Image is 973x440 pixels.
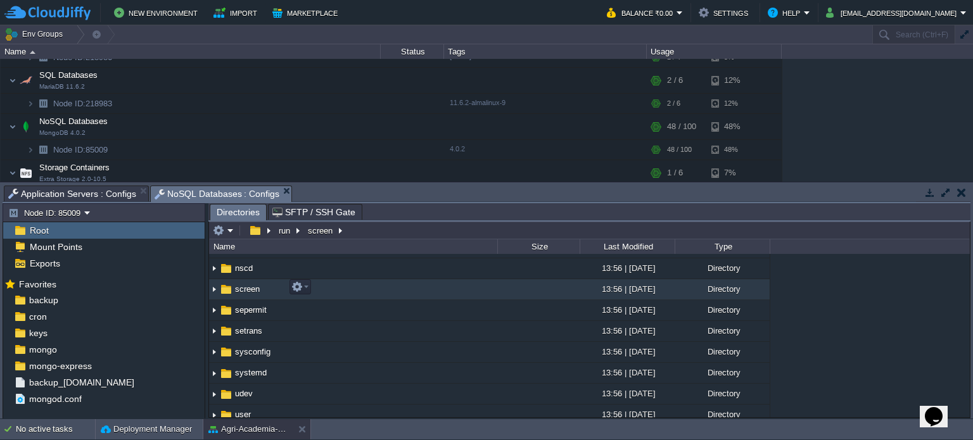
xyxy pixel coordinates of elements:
button: [EMAIL_ADDRESS][DOMAIN_NAME] [826,5,960,20]
div: 13:56 | [DATE] [580,342,675,361]
img: AMDAwAAAACH5BAEAAAAALAAAAAABAAEAAAICRAEAOw== [209,280,219,299]
a: Mount Points [27,241,84,253]
div: Tags [445,44,646,59]
a: Exports [27,258,62,269]
div: 12% [711,94,753,113]
div: Type [676,239,770,254]
img: AMDAwAAAACH5BAEAAAAALAAAAAABAAEAAAICRAEAOw== [219,303,233,317]
span: Extra Storage 2.0-10.5 [39,175,106,183]
img: AMDAwAAAACH5BAEAAAAALAAAAAABAAEAAAICRAEAOw== [209,343,219,362]
a: NoSQL DatabasesMongoDB 4.0.2 [38,116,110,126]
a: cron [27,311,49,322]
div: 13:56 | [DATE] [580,300,675,320]
div: Size [499,239,580,254]
div: 13:56 | [DATE] [580,321,675,341]
input: Click to enter the path [209,222,970,239]
a: mongod.conf [27,393,84,405]
a: setrans [233,325,264,336]
img: AMDAwAAAACH5BAEAAAAALAAAAAABAAEAAAICRAEAOw== [17,160,35,185]
img: AMDAwAAAACH5BAEAAAAALAAAAAABAAEAAAICRAEAOw== [27,94,34,113]
img: AMDAwAAAACH5BAEAAAAALAAAAAABAAEAAAICRAEAOw== [219,408,233,422]
button: Marketplace [272,5,341,20]
a: Favorites [16,279,58,289]
img: AMDAwAAAACH5BAEAAAAALAAAAAABAAEAAAICRAEAOw== [209,384,219,404]
div: Directory [675,384,770,403]
img: AMDAwAAAACH5BAEAAAAALAAAAAABAAEAAAICRAEAOw== [219,282,233,296]
div: 13:56 | [DATE] [580,363,675,382]
div: 13:56 | [DATE] [580,405,675,424]
span: 4.0.2 [450,145,465,153]
div: 2 / 6 [667,68,683,93]
button: screen [306,225,336,236]
a: systemd [233,367,269,378]
a: nscd [233,263,255,273]
div: 12% [711,68,753,93]
span: SQL Databases [38,70,99,80]
div: 48% [711,140,753,160]
a: mongo [27,344,59,355]
div: Directory [675,405,770,424]
a: mongo-express [27,360,94,372]
span: udev [233,388,255,399]
a: sysconfig [233,346,272,357]
button: Help [768,5,804,20]
div: Directory [675,300,770,320]
div: Name [210,239,497,254]
div: Directory [675,363,770,382]
span: Application Servers : Configs [8,186,136,201]
img: AMDAwAAAACH5BAEAAAAALAAAAAABAAEAAAICRAEAOw== [219,387,233,401]
img: AMDAwAAAACH5BAEAAAAALAAAAAABAAEAAAICRAEAOw== [209,363,219,383]
div: Directory [675,342,770,361]
span: MongoDB 4.0.2 [39,129,86,137]
a: backup_[DOMAIN_NAME] [27,377,136,388]
a: Node ID:85009 [52,144,110,155]
button: Env Groups [4,25,67,43]
span: 218983 [52,98,114,109]
img: AMDAwAAAACH5BAEAAAAALAAAAAABAAEAAAICRAEAOw== [9,160,16,185]
a: SQL DatabasesMariaDB 11.6.2 [38,70,99,80]
button: Agri-Academia-Database [208,423,288,436]
span: keys [27,327,49,339]
img: AMDAwAAAACH5BAEAAAAALAAAAAABAAEAAAICRAEAOw== [34,94,52,113]
button: Deployment Manager [101,423,192,436]
span: 11.6.2-almalinux-9 [450,99,506,106]
div: Usage [647,44,781,59]
div: No active tasks [16,419,95,439]
img: AMDAwAAAACH5BAEAAAAALAAAAAABAAEAAAICRAEAOw== [209,405,219,425]
div: 48 / 100 [667,140,692,160]
div: Status [381,44,443,59]
button: New Environment [114,5,201,20]
button: Balance ₹0.00 [607,5,677,20]
span: Node ID: [53,145,86,154]
img: AMDAwAAAACH5BAEAAAAALAAAAAABAAEAAAICRAEAOw== [209,259,219,279]
button: Import [213,5,261,20]
div: 13:56 | [DATE] [580,258,675,278]
img: AMDAwAAAACH5BAEAAAAALAAAAAABAAEAAAICRAEAOw== [27,140,34,160]
a: Node ID:218983 [52,98,114,109]
img: AMDAwAAAACH5BAEAAAAALAAAAAABAAEAAAICRAEAOw== [219,261,233,275]
img: AMDAwAAAACH5BAEAAAAALAAAAAABAAEAAAICRAEAOw== [17,68,35,93]
span: Directories [217,204,260,220]
img: AMDAwAAAACH5BAEAAAAALAAAAAABAAEAAAICRAEAOw== [219,345,233,359]
a: sepermit [233,305,269,315]
div: 48 / 100 [667,114,696,139]
a: user [233,409,253,420]
img: AMDAwAAAACH5BAEAAAAALAAAAAABAAEAAAICRAEAOw== [219,367,233,380]
div: 2 / 6 [667,94,680,113]
span: screen [233,284,262,294]
button: Settings [699,5,752,20]
div: Directory [675,258,770,278]
img: AMDAwAAAACH5BAEAAAAALAAAAAABAAEAAAICRAEAOw== [17,114,35,139]
img: AMDAwAAAACH5BAEAAAAALAAAAAABAAEAAAICRAEAOw== [9,114,16,139]
img: AMDAwAAAACH5BAEAAAAALAAAAAABAAEAAAICRAEAOw== [209,322,219,341]
img: AMDAwAAAACH5BAEAAAAALAAAAAABAAEAAAICRAEAOw== [209,301,219,320]
a: backup [27,294,60,306]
